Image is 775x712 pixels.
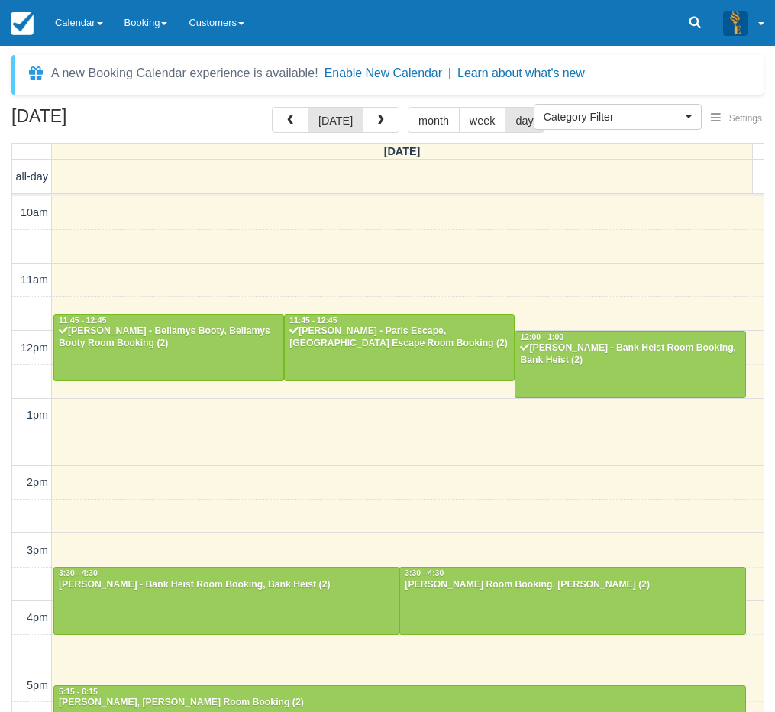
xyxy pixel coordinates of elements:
[399,567,745,634] a: 3:30 - 4:30[PERSON_NAME] Room Booking, [PERSON_NAME] (2)
[58,579,395,591] div: [PERSON_NAME] - Bank Heist Room Booking, Bank Heist (2)
[404,579,741,591] div: [PERSON_NAME] Room Booking, [PERSON_NAME] (2)
[27,409,48,421] span: 1pm
[515,331,745,398] a: 12:00 - 1:00[PERSON_NAME] - Bank Heist Room Booking, Bank Heist (2)
[27,476,48,488] span: 2pm
[544,109,682,125] span: Category Filter
[325,66,442,81] button: Enable New Calendar
[27,611,48,623] span: 4pm
[408,107,460,133] button: month
[59,569,98,578] span: 3:30 - 4:30
[723,11,748,35] img: A3
[27,544,48,556] span: 3pm
[520,333,563,341] span: 12:00 - 1:00
[21,273,48,286] span: 11am
[534,104,702,130] button: Category Filter
[384,145,421,157] span: [DATE]
[457,66,585,79] a: Learn about what's new
[448,66,451,79] span: |
[284,314,515,381] a: 11:45 - 12:45[PERSON_NAME] - Paris Escape, [GEOGRAPHIC_DATA] Escape Room Booking (2)
[53,314,284,381] a: 11:45 - 12:45[PERSON_NAME] - Bellamys Booty, Bellamys Booty Room Booking (2)
[289,325,510,350] div: [PERSON_NAME] - Paris Escape, [GEOGRAPHIC_DATA] Escape Room Booking (2)
[11,12,34,35] img: checkfront-main-nav-mini-logo.png
[519,342,741,367] div: [PERSON_NAME] - Bank Heist Room Booking, Bank Heist (2)
[59,316,106,325] span: 11:45 - 12:45
[505,107,544,133] button: day
[21,341,48,354] span: 12pm
[51,64,318,83] div: A new Booking Calendar experience is available!
[59,688,98,696] span: 5:15 - 6:15
[11,107,205,135] h2: [DATE]
[405,569,444,578] span: 3:30 - 4:30
[289,316,337,325] span: 11:45 - 12:45
[58,697,741,709] div: [PERSON_NAME], [PERSON_NAME] Room Booking (2)
[729,113,762,124] span: Settings
[702,108,771,130] button: Settings
[53,567,399,634] a: 3:30 - 4:30[PERSON_NAME] - Bank Heist Room Booking, Bank Heist (2)
[27,679,48,691] span: 5pm
[16,170,48,183] span: all-day
[58,325,279,350] div: [PERSON_NAME] - Bellamys Booty, Bellamys Booty Room Booking (2)
[21,206,48,218] span: 10am
[308,107,363,133] button: [DATE]
[459,107,506,133] button: week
